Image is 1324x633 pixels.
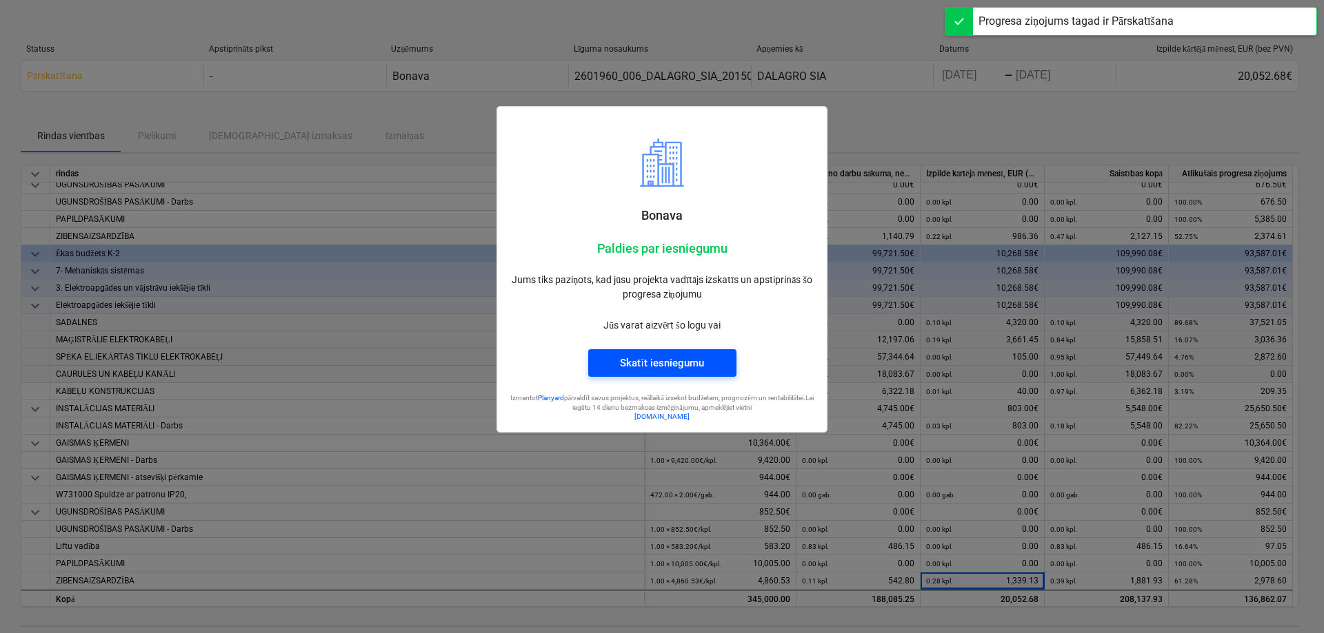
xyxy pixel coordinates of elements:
p: Jums tiks paziņots, kad jūsu projekta vadītājs izskatīs un apstiprinās šo progresa ziņojumu [508,273,816,302]
p: Bonava [508,207,816,224]
button: Skatīt iesniegumu [588,349,736,377]
p: Paldies par iesniegumu [508,240,816,257]
div: Progresa ziņojums tagad ir Pārskatīšana [979,13,1174,30]
a: [DOMAIN_NAME] [634,413,690,420]
p: Jūs varat aizvērt šo logu vai [508,318,816,333]
div: Skatīt iesniegumu [620,354,703,372]
p: Izmantot pārvaldīt savus projektus, reāllaikā izsekot budžetam, prognozēm un rentabilitātei. Lai ... [508,393,816,412]
a: Planyard [538,394,564,402]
